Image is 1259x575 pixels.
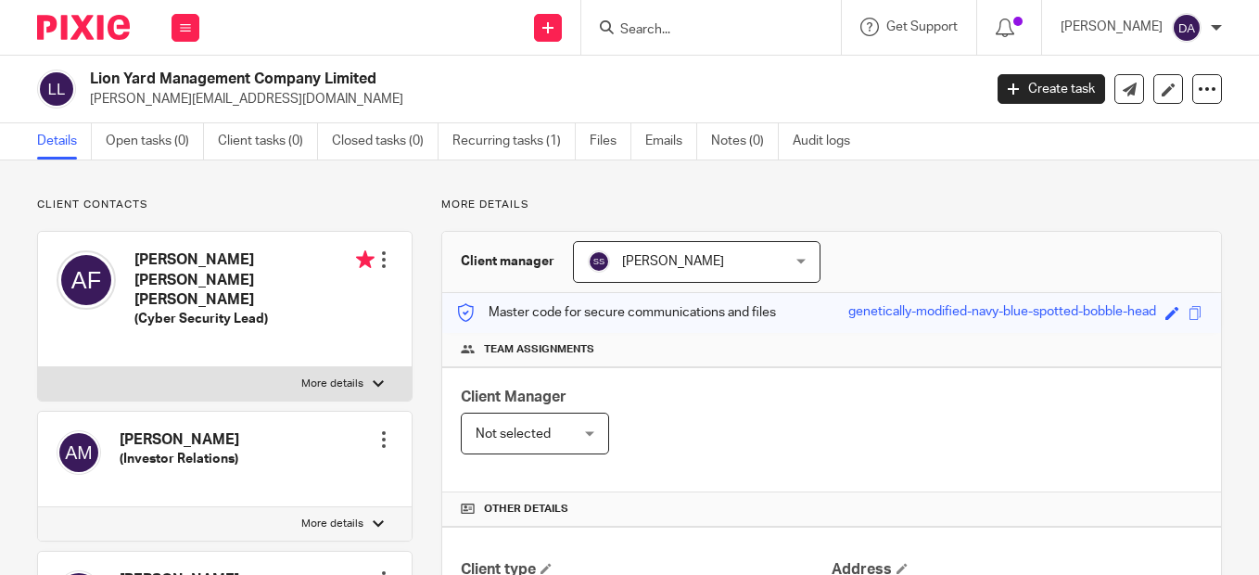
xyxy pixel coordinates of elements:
[848,302,1156,324] div: genetically-modified-navy-blue-spotted-bobble-head
[484,502,568,517] span: Other details
[37,15,130,40] img: Pixie
[484,342,594,357] span: Team assignments
[57,250,116,310] img: svg%3E
[356,250,375,269] i: Primary
[37,123,92,160] a: Details
[57,430,101,475] img: svg%3E
[998,74,1105,104] a: Create task
[711,123,779,160] a: Notes (0)
[106,123,204,160] a: Open tasks (0)
[301,377,363,391] p: More details
[645,123,697,160] a: Emails
[456,303,776,322] p: Master code for secure communications and files
[452,123,576,160] a: Recurring tasks (1)
[218,123,318,160] a: Client tasks (0)
[90,70,794,89] h2: Lion Yard Management Company Limited
[793,123,864,160] a: Audit logs
[441,198,1222,212] p: More details
[461,252,554,271] h3: Client manager
[90,90,970,109] p: [PERSON_NAME][EMAIL_ADDRESS][DOMAIN_NAME]
[590,123,631,160] a: Files
[37,198,413,212] p: Client contacts
[588,250,610,273] img: svg%3E
[120,430,239,450] h4: [PERSON_NAME]
[301,517,363,531] p: More details
[134,250,375,310] h4: [PERSON_NAME] [PERSON_NAME] [PERSON_NAME]
[476,428,551,441] span: Not selected
[622,255,724,268] span: [PERSON_NAME]
[120,450,239,468] h5: (Investor Relations)
[37,70,76,109] img: svg%3E
[461,390,566,404] span: Client Manager
[134,310,375,328] h5: (Cyber Security Lead)
[332,123,439,160] a: Closed tasks (0)
[618,22,785,39] input: Search
[886,20,958,33] span: Get Support
[1172,13,1202,43] img: svg%3E
[1061,18,1163,36] p: [PERSON_NAME]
